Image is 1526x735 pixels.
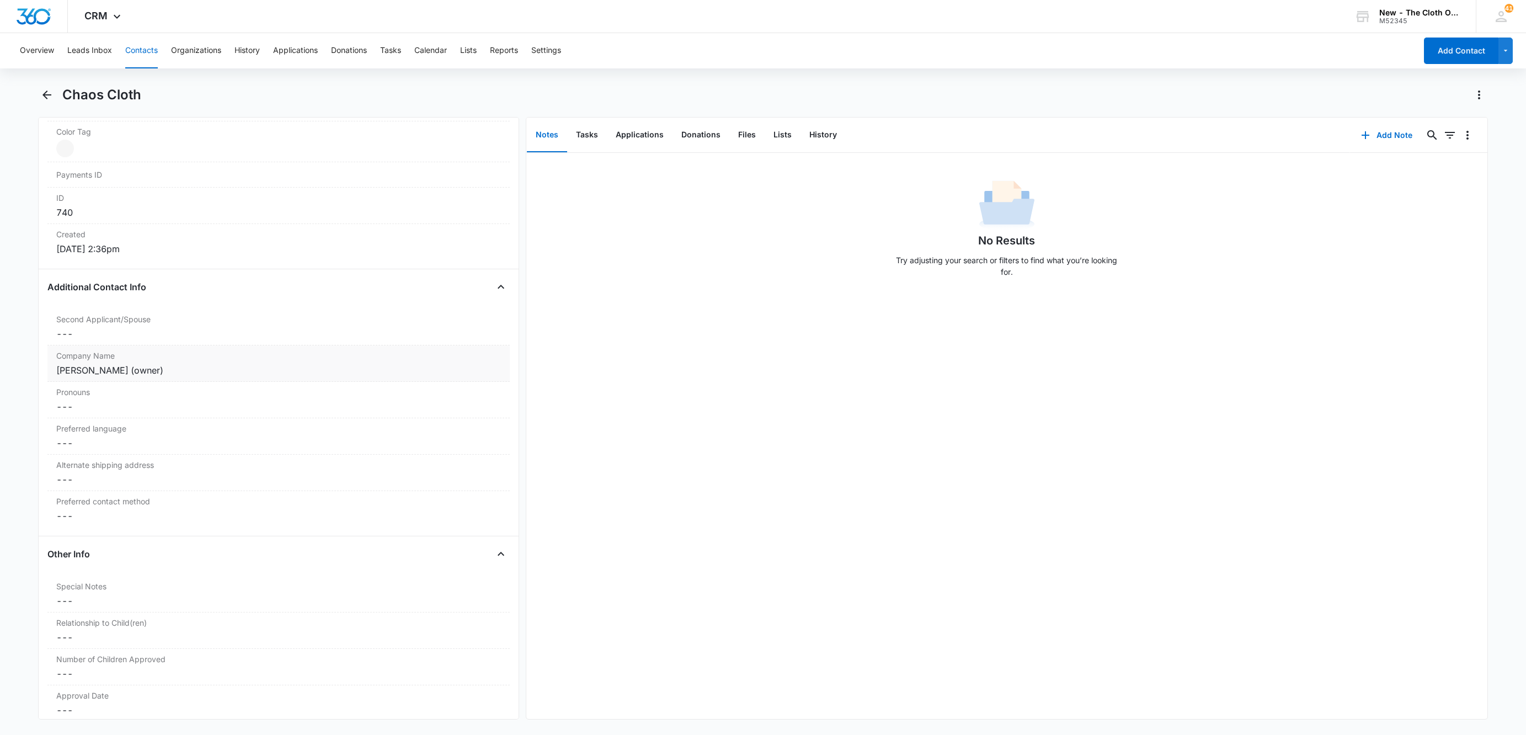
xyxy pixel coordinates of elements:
[47,224,510,260] div: Created[DATE] 2:36pm
[1504,4,1513,13] div: notifications count
[765,118,801,152] button: Lists
[460,33,477,68] button: Lists
[56,423,501,434] label: Preferred language
[38,86,56,104] button: Back
[56,690,501,701] label: Approval Date
[56,386,501,398] label: Pronouns
[56,473,501,486] dd: ---
[978,232,1035,249] h1: No Results
[56,580,501,592] label: Special Notes
[273,33,318,68] button: Applications
[47,649,510,685] div: Number of Children Approved---
[56,496,501,507] label: Preferred contact method
[47,382,510,418] div: Pronouns---
[1441,126,1459,144] button: Filters
[567,118,607,152] button: Tasks
[47,612,510,649] div: Relationship to Child(ren)---
[47,547,90,561] h4: Other Info
[56,631,501,644] dd: ---
[67,33,112,68] button: Leads Inbox
[47,685,510,722] div: Approval Date---
[1423,126,1441,144] button: Search...
[56,126,501,137] label: Color Tag
[47,162,510,188] div: Payments ID
[56,436,501,450] dd: ---
[801,118,846,152] button: History
[531,33,561,68] button: Settings
[47,280,146,294] h4: Additional Contact Info
[56,653,501,665] label: Number of Children Approved
[47,576,510,612] div: Special Notes---
[607,118,673,152] button: Applications
[56,509,501,523] dd: ---
[979,177,1034,232] img: No Data
[47,418,510,455] div: Preferred language---
[527,118,567,152] button: Notes
[1379,17,1460,25] div: account id
[234,33,260,68] button: History
[171,33,221,68] button: Organizations
[1504,4,1513,13] span: 41
[47,188,510,224] div: ID740
[729,118,765,152] button: Files
[1470,86,1488,104] button: Actions
[56,242,501,255] dd: [DATE] 2:36pm
[56,704,501,717] dd: ---
[62,87,141,103] h1: Chaos Cloth
[47,491,510,527] div: Preferred contact method---
[47,121,510,162] div: Color Tag
[47,455,510,491] div: Alternate shipping address---
[56,459,501,471] label: Alternate shipping address
[1459,126,1476,144] button: Overflow Menu
[56,192,501,204] dt: ID
[56,228,501,240] dt: Created
[56,400,501,413] dd: ---
[331,33,367,68] button: Donations
[414,33,447,68] button: Calendar
[20,33,54,68] button: Overview
[1379,8,1460,17] div: account name
[47,345,510,382] div: Company Name[PERSON_NAME] (owner)
[56,617,501,629] label: Relationship to Child(ren)
[380,33,401,68] button: Tasks
[673,118,729,152] button: Donations
[891,254,1123,278] p: Try adjusting your search or filters to find what you’re looking for.
[47,309,510,345] div: Second Applicant/Spouse---
[56,594,501,608] dd: ---
[492,278,510,296] button: Close
[492,545,510,563] button: Close
[56,364,501,377] div: [PERSON_NAME] (owner)
[56,313,501,325] label: Second Applicant/Spouse
[56,169,167,180] dt: Payments ID
[125,33,158,68] button: Contacts
[56,327,501,340] dd: ---
[1350,122,1423,148] button: Add Note
[56,667,501,680] dd: ---
[1424,38,1498,64] button: Add Contact
[56,206,501,219] dd: 740
[84,10,108,22] span: CRM
[490,33,518,68] button: Reports
[56,350,501,361] label: Company Name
